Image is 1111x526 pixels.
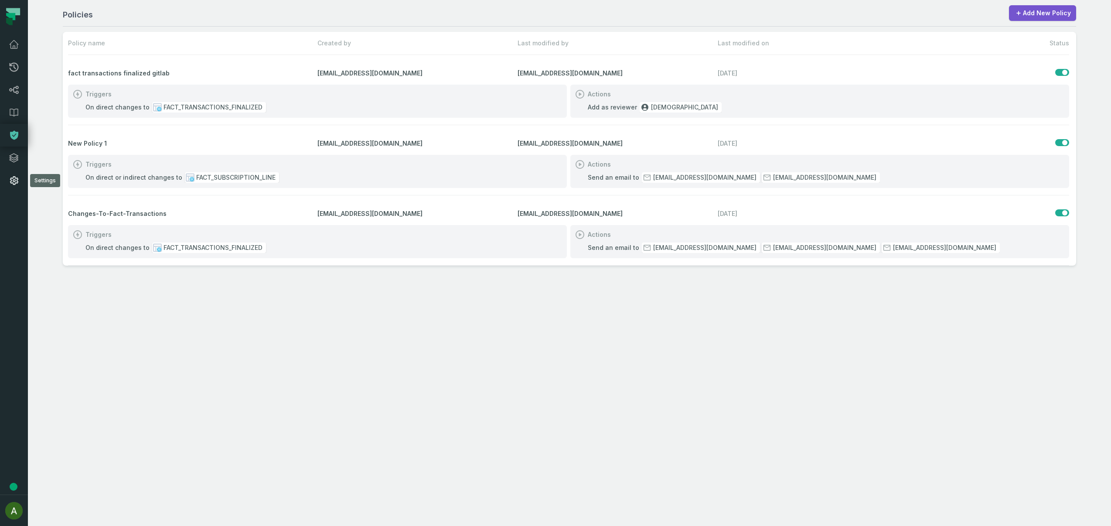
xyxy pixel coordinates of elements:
span: [EMAIL_ADDRESS][DOMAIN_NAME] [893,243,996,252]
h1: Triggers [85,90,112,99]
img: avatar of Ariel Swissa [5,502,23,519]
relative-time: Jul 15, 2025, 3:36 PM GMT+3 [718,139,914,148]
span: Send an email to [588,243,639,252]
span: On direct changes to [85,243,150,252]
h1: Policies [63,9,93,21]
span: [EMAIL_ADDRESS][DOMAIN_NAME] [773,173,876,182]
span: Last modified on [718,39,914,48]
span: Send an email to [588,173,639,182]
div: Tooltip anchor [10,483,17,491]
span: Created by [317,39,514,48]
span: Last modified by [518,39,714,48]
span: [EMAIL_ADDRESS][DOMAIN_NAME] [773,243,876,252]
span: [EMAIL_ADDRESS][DOMAIN_NAME] [317,209,514,218]
span: fact transactions finalized gitlab [68,69,314,78]
relative-time: Jul 2, 2025, 8:13 AM GMT+3 [718,209,914,218]
span: [EMAIL_ADDRESS][DOMAIN_NAME] [317,69,514,78]
span: Add as reviewer [588,103,637,112]
div: Settings [30,174,60,187]
span: [EMAIL_ADDRESS][DOMAIN_NAME] [317,139,514,148]
span: On direct or indirect changes to [85,173,182,182]
a: Add New Policy [1009,5,1076,21]
span: New Policy 1 [68,139,314,148]
span: [EMAIL_ADDRESS][DOMAIN_NAME] [518,209,714,218]
h1: Triggers [85,230,112,239]
h1: Actions [588,160,611,169]
span: [EMAIL_ADDRESS][DOMAIN_NAME] [653,243,757,252]
span: FACT_SUBSCRIPTION_LINE [196,173,276,182]
span: Changes-To-Fact-Transactions [68,209,314,218]
span: FACT_TRANSACTIONS_FINALIZED [164,243,262,252]
h1: Actions [588,230,611,239]
span: [EMAIL_ADDRESS][DOMAIN_NAME] [518,69,714,78]
span: Policy name [68,39,314,48]
h1: Actions [588,90,611,99]
span: FACT_TRANSACTIONS_FINALIZED [164,103,262,112]
span: On direct changes to [85,103,150,112]
h1: Triggers [85,160,112,169]
relative-time: Aug 25, 2025, 6:11 PM GMT+3 [718,69,914,78]
span: Status [1020,39,1069,48]
span: [EMAIL_ADDRESS][DOMAIN_NAME] [518,139,714,148]
span: [DEMOGRAPHIC_DATA] [651,103,718,112]
span: [EMAIL_ADDRESS][DOMAIN_NAME] [653,173,757,182]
